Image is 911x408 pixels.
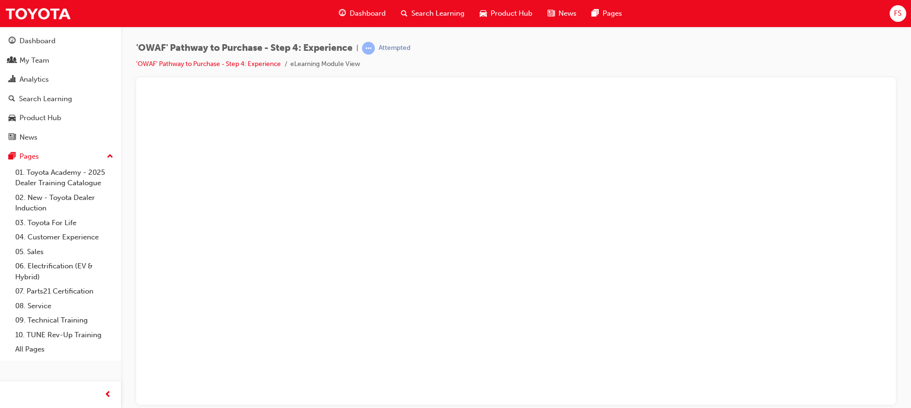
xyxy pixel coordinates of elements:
div: Attempted [379,44,410,53]
a: 04. Customer Experience [11,230,117,245]
div: News [19,132,37,143]
a: 02. New - Toyota Dealer Induction [11,190,117,216]
div: Pages [19,151,39,162]
span: people-icon [9,57,16,65]
a: pages-iconPages [584,4,630,23]
img: Trak [5,3,71,24]
a: 01. Toyota Academy - 2025 Dealer Training Catalogue [11,165,117,190]
div: My Team [19,55,49,66]
a: 08. Service [11,299,117,313]
span: News [558,8,576,19]
span: up-icon [107,151,113,163]
button: FS [890,5,906,22]
span: search-icon [401,8,408,19]
span: Dashboard [350,8,386,19]
span: Search Learning [411,8,465,19]
div: Dashboard [19,36,56,47]
a: Dashboard [4,32,117,50]
span: pages-icon [592,8,599,19]
div: Analytics [19,74,49,85]
a: News [4,129,117,146]
button: Pages [4,148,117,165]
a: guage-iconDashboard [331,4,393,23]
a: Search Learning [4,90,117,108]
a: 06. Electrification (EV & Hybrid) [11,259,117,284]
li: eLearning Module View [290,59,360,70]
button: DashboardMy TeamAnalyticsSearch LearningProduct HubNews [4,30,117,148]
a: car-iconProduct Hub [472,4,540,23]
a: My Team [4,52,117,69]
span: car-icon [9,114,16,123]
span: Product Hub [491,8,532,19]
span: pages-icon [9,152,16,161]
span: prev-icon [104,389,112,401]
a: Analytics [4,71,117,88]
a: 09. Technical Training [11,313,117,328]
span: search-icon [9,95,15,104]
a: 'OWAF' Pathway to Purchase - Step 4: Experience [136,60,281,68]
span: 'OWAF' Pathway to Purchase - Step 4: Experience [136,43,353,54]
span: Pages [603,8,622,19]
div: Search Learning [19,94,72,104]
span: guage-icon [339,8,346,19]
a: 10. TUNE Rev-Up Training [11,328,117,342]
a: 03. Toyota For Life [11,216,117,230]
span: car-icon [480,8,487,19]
a: news-iconNews [540,4,584,23]
a: All Pages [11,342,117,357]
a: Product Hub [4,109,117,127]
span: chart-icon [9,76,16,84]
span: news-icon [9,133,16,142]
span: guage-icon [9,37,16,46]
span: | [356,43,358,54]
span: learningRecordVerb_ATTEMPT-icon [362,42,375,55]
span: FS [894,8,902,19]
a: search-iconSearch Learning [393,4,472,23]
span: news-icon [548,8,555,19]
div: Product Hub [19,113,61,123]
a: 07. Parts21 Certification [11,284,117,299]
a: 05. Sales [11,245,117,259]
